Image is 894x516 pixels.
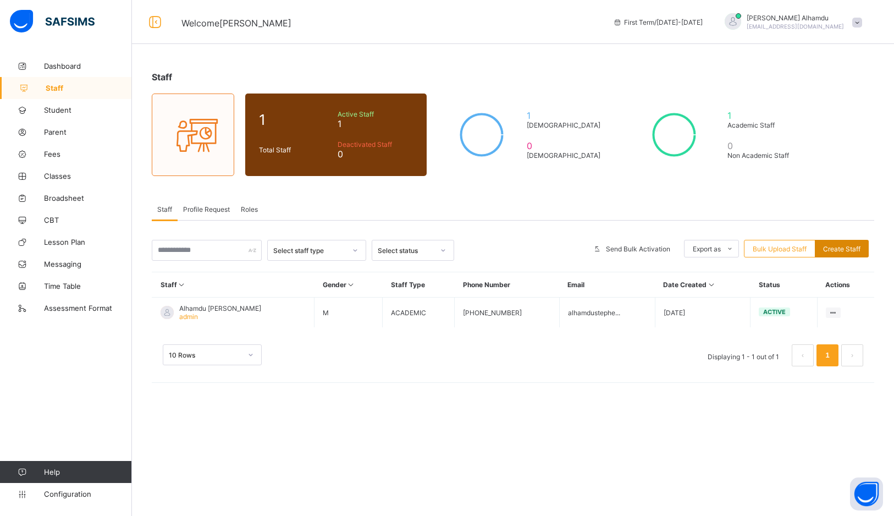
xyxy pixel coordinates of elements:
button: Open asap [850,477,883,510]
span: Classes [44,172,132,180]
span: Lesson Plan [44,238,132,246]
span: 0 [338,149,413,160]
span: Deactivated Staff [338,140,413,149]
i: Sort in Ascending Order [177,281,186,289]
span: admin [179,312,198,321]
span: 1 [727,110,798,121]
th: Email [559,272,655,298]
span: Broadsheet [44,194,132,202]
span: Roles [241,205,258,213]
span: session/term information [613,18,703,26]
span: Staff [46,84,132,92]
span: Send Bulk Activation [606,245,670,253]
li: 1 [816,344,838,366]
span: Create Staff [823,245,860,253]
span: Help [44,468,131,476]
span: Non Academic Staff [727,151,798,160]
button: next page [841,344,863,366]
li: 上一页 [792,344,814,366]
span: CBT [44,216,132,224]
td: ACADEMIC [383,298,455,328]
span: [PERSON_NAME] Alhamdu [747,14,844,22]
i: Sort in Ascending Order [346,281,356,289]
td: M [314,298,383,328]
th: Phone Number [455,272,559,298]
span: 1 [527,110,605,121]
span: [DEMOGRAPHIC_DATA] [527,151,605,160]
li: Displaying 1 - 1 out of 1 [699,344,787,366]
span: Alhamdu [PERSON_NAME] [179,304,261,312]
span: Dashboard [44,62,132,70]
div: Total Staff [256,143,335,157]
span: Assessment Format [44,304,132,312]
th: Staff [152,272,314,298]
span: [DEMOGRAPHIC_DATA] [527,121,605,129]
th: Actions [817,272,874,298]
span: Fees [44,150,132,158]
span: 1 [259,111,332,128]
span: 1 [338,118,413,129]
span: active [763,308,786,316]
span: 0 [527,140,605,151]
div: Select staff type [273,246,346,255]
span: Welcome [PERSON_NAME] [181,18,291,29]
span: Bulk Upload Staff [753,245,807,253]
span: Staff [152,72,172,83]
div: 10 Rows [169,351,241,359]
th: Date Created [655,272,750,298]
div: Select status [378,246,434,255]
td: [PHONE_NUMBER] [455,298,559,328]
span: Time Table [44,282,132,290]
span: [EMAIL_ADDRESS][DOMAIN_NAME] [747,23,844,30]
img: safsims [10,10,95,33]
a: 1 [822,348,832,363]
th: Status [750,272,817,298]
button: prev page [792,344,814,366]
th: Gender [314,272,383,298]
span: Export as [693,245,721,253]
span: Profile Request [183,205,230,213]
div: StephenAlhamdu [714,13,868,31]
span: 0 [727,140,798,151]
th: Staff Type [383,272,455,298]
span: Student [44,106,132,114]
li: 下一页 [841,344,863,366]
span: Configuration [44,490,131,498]
span: Parent [44,128,132,136]
span: Active Staff [338,110,413,118]
td: [DATE] [655,298,750,328]
span: Academic Staff [727,121,798,129]
i: Sort in Ascending Order [707,281,716,289]
span: Staff [157,205,172,213]
span: Messaging [44,260,132,268]
td: alhamdustephe... [559,298,655,328]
